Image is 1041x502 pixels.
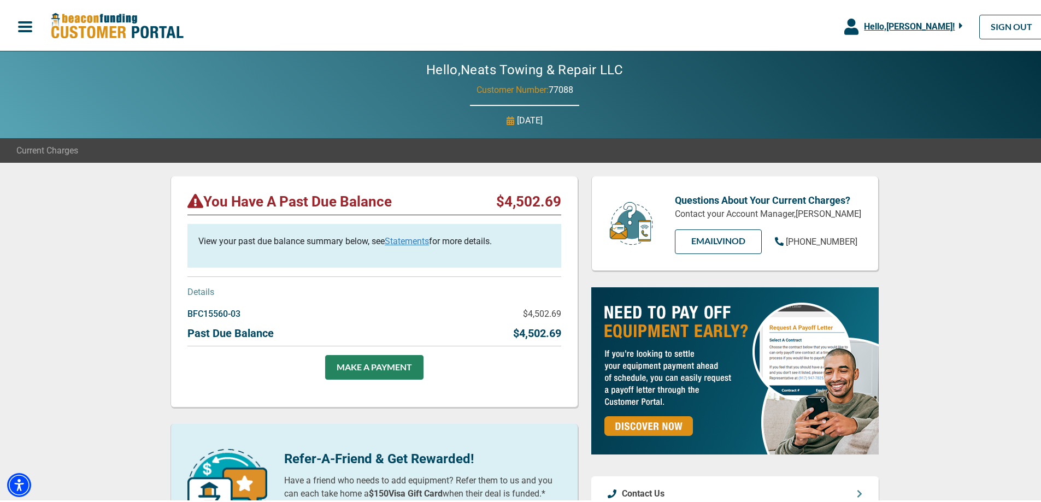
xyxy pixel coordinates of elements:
[16,142,78,155] span: Current Charges
[523,305,561,318] p: $4,502.69
[607,199,656,244] img: customer-service.png
[187,284,561,297] p: Details
[284,472,561,498] p: Have a friend who needs to add equipment? Refer them to us and you can each take home a when thei...
[198,233,550,246] p: View your past due balance summary below, see for more details.
[393,60,656,76] h2: Hello, Neats Towing & Repair LLC
[385,234,429,244] a: Statements
[496,191,561,208] p: $4,502.69
[187,323,274,339] p: Past Due Balance
[369,486,443,497] b: $150 Visa Gift Card
[517,112,543,125] p: [DATE]
[864,19,955,29] span: Hello, [PERSON_NAME] !
[675,205,862,218] p: Contact your Account Manager, [PERSON_NAME]
[675,227,762,252] a: EMAILVinod
[187,305,240,318] p: BFC15560-03
[591,285,879,452] img: payoff-ad-px.jpg
[675,191,862,205] p: Questions About Your Current Charges?
[50,10,184,38] img: Beacon Funding Customer Portal Logo
[187,191,392,208] p: You Have A Past Due Balance
[775,233,857,246] a: [PHONE_NUMBER]
[325,353,424,377] a: MAKE A PAYMENT
[513,323,561,339] p: $4,502.69
[284,447,561,466] p: Refer-A-Friend & Get Rewarded!
[7,471,31,495] div: Accessibility Menu
[622,485,664,498] p: Contact Us
[786,234,857,245] span: [PHONE_NUMBER]
[477,82,549,93] span: Customer Number:
[549,82,573,93] span: 77088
